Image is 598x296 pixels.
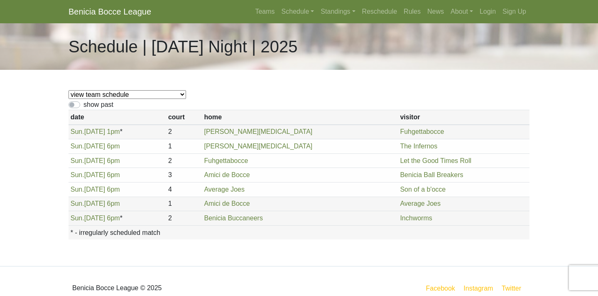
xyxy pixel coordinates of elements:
td: 2 [166,153,202,168]
a: Sign Up [499,3,529,20]
a: Twitter [500,283,528,294]
th: * - irregularly scheduled match [69,225,529,239]
th: court [166,110,202,125]
span: Sun. [71,200,84,207]
a: Amici de Bocce [204,171,250,178]
a: Facebook [424,283,457,294]
a: Son of a b'occe [400,186,446,193]
a: Fuhgettabocce [204,157,248,164]
a: The Infernos [400,143,437,150]
a: Login [476,3,499,20]
td: 1 [166,197,202,211]
td: 4 [166,182,202,197]
a: Rules [400,3,424,20]
th: date [69,110,166,125]
a: Sun.[DATE] 1pm [71,128,120,135]
a: Average Joes [400,200,441,207]
a: Teams [252,3,278,20]
span: Sun. [71,215,84,222]
a: [PERSON_NAME][MEDICAL_DATA] [204,128,312,135]
a: Sun.[DATE] 6pm [71,215,120,222]
a: Sun.[DATE] 6pm [71,171,120,178]
span: Sun. [71,128,84,135]
a: News [424,3,447,20]
span: Sun. [71,186,84,193]
a: Let the Good Times Roll [400,157,471,164]
h1: Schedule | [DATE] Night | 2025 [69,37,297,57]
label: show past [83,100,113,110]
span: Sun. [71,171,84,178]
a: Sun.[DATE] 6pm [71,186,120,193]
a: Schedule [278,3,318,20]
a: Standings [317,3,358,20]
a: [PERSON_NAME][MEDICAL_DATA] [204,143,312,150]
td: 2 [166,211,202,226]
a: Benicia Buccaneers [204,215,262,222]
a: Sun.[DATE] 6pm [71,143,120,150]
a: Instagram [462,283,495,294]
a: Amici de Bocce [204,200,250,207]
a: Average Joes [204,186,245,193]
a: About [447,3,476,20]
td: 3 [166,168,202,183]
a: Reschedule [359,3,401,20]
a: Inchworms [400,215,432,222]
a: Sun.[DATE] 6pm [71,157,120,164]
th: home [202,110,398,125]
span: Sun. [71,143,84,150]
a: Fuhgettabocce [400,128,444,135]
td: 2 [166,125,202,139]
a: Sun.[DATE] 6pm [71,200,120,207]
td: 1 [166,139,202,154]
span: Sun. [71,157,84,164]
a: Benicia Bocce League [69,3,151,20]
a: Benicia Ball Breakers [400,171,463,178]
th: visitor [398,110,529,125]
